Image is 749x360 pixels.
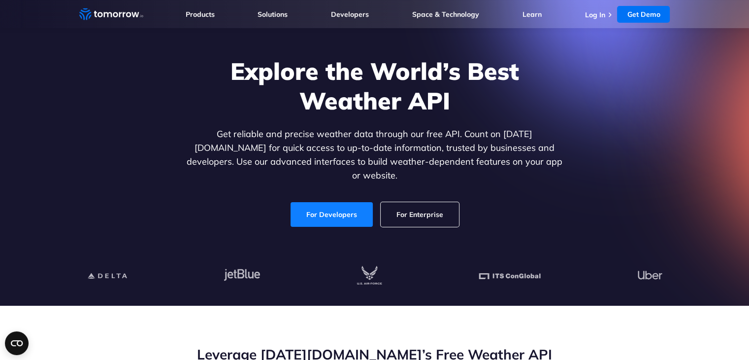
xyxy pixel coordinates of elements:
[522,10,542,19] a: Learn
[185,56,565,115] h1: Explore the World’s Best Weather API
[5,331,29,355] button: Open CMP widget
[185,127,565,182] p: Get reliable and precise weather data through our free API. Count on [DATE][DOMAIN_NAME] for quic...
[291,202,373,227] a: For Developers
[79,7,143,22] a: Home link
[186,10,215,19] a: Products
[331,10,369,19] a: Developers
[381,202,459,227] a: For Enterprise
[412,10,479,19] a: Space & Technology
[258,10,288,19] a: Solutions
[617,6,670,23] a: Get Demo
[585,10,605,19] a: Log In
